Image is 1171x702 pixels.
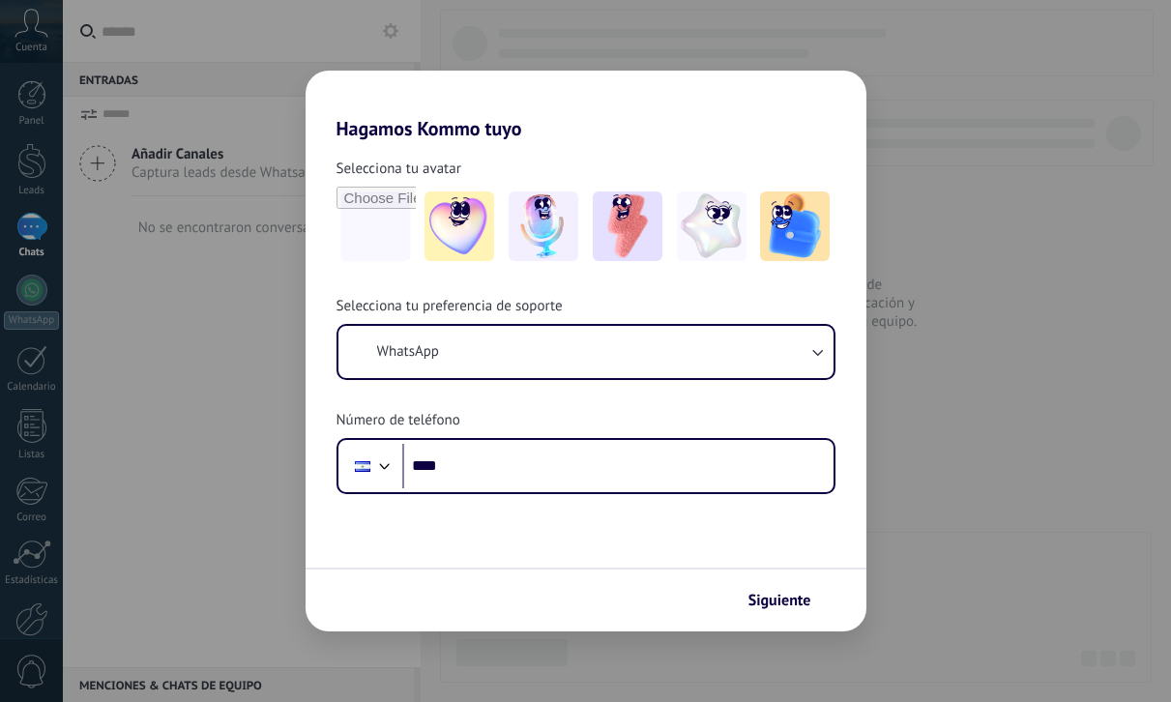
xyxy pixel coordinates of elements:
[740,584,837,617] button: Siguiente
[337,411,460,430] span: Número de teléfono
[748,594,811,607] span: Siguiente
[337,160,461,179] span: Selecciona tu avatar
[677,191,747,261] img: -4.jpeg
[760,191,830,261] img: -5.jpeg
[344,446,381,486] div: El Salvador: + 503
[338,326,834,378] button: WhatsApp
[593,191,662,261] img: -3.jpeg
[337,297,563,316] span: Selecciona tu preferencia de soporte
[509,191,578,261] img: -2.jpeg
[424,191,494,261] img: -1.jpeg
[306,71,866,140] h2: Hagamos Kommo tuyo
[377,342,439,362] span: WhatsApp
